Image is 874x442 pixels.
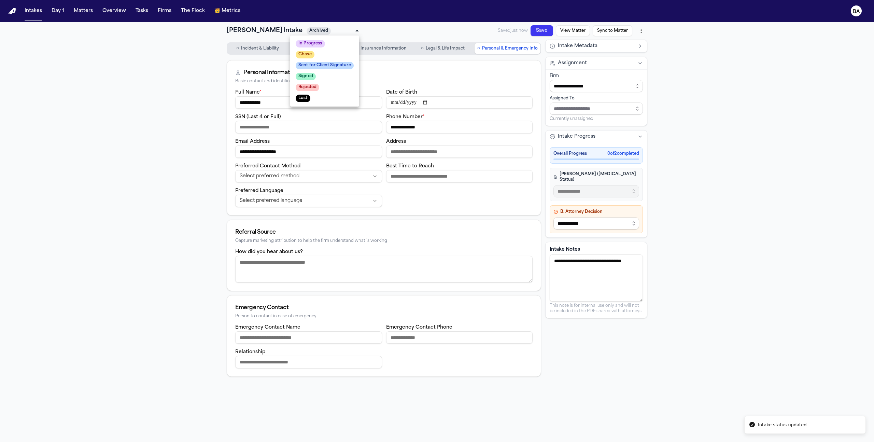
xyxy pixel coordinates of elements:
span: Rejected [296,84,319,91]
span: In Progress [296,40,325,47]
span: Lost [296,95,310,102]
span: Sent for Client Signature [296,62,354,69]
span: Chase [296,51,314,58]
div: Intake status updated [758,422,806,428]
span: Signed [296,73,316,80]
